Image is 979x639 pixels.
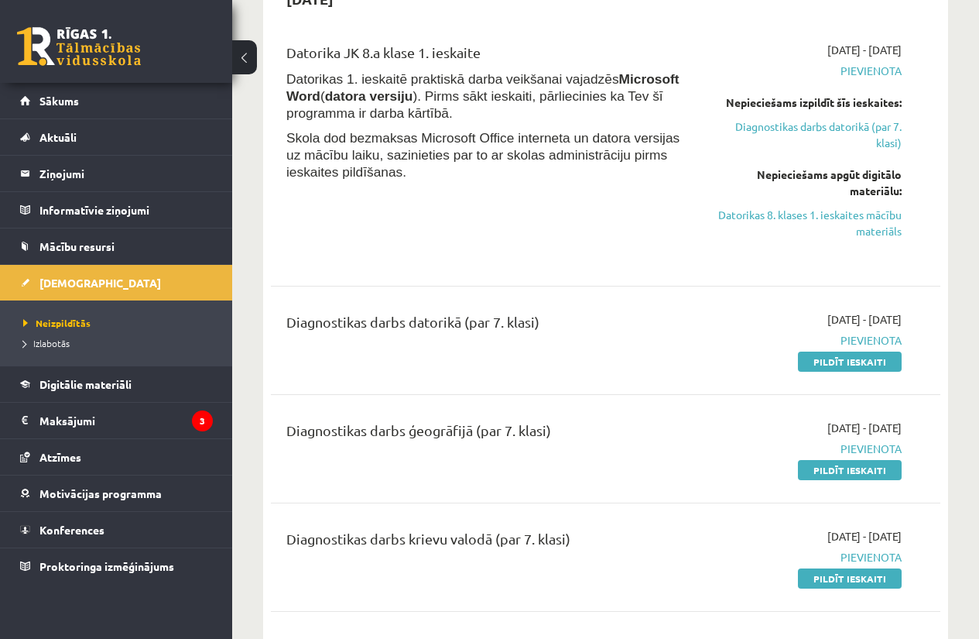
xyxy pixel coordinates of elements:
span: Pievienota [712,549,902,565]
a: Diagnostikas darbs datorikā (par 7. klasi) [712,119,902,151]
span: Motivācijas programma [39,486,162,500]
a: Digitālie materiāli [20,366,213,402]
span: Aktuāli [39,130,77,144]
a: Mācību resursi [20,228,213,264]
span: Proktoringa izmēģinājums [39,559,174,573]
legend: Maksājumi [39,403,213,438]
a: Neizpildītās [23,316,217,330]
div: Datorika JK 8.a klase 1. ieskaite [286,42,689,70]
span: [DATE] - [DATE] [827,311,902,328]
legend: Ziņojumi [39,156,213,191]
span: [DATE] - [DATE] [827,528,902,545]
span: [DATE] - [DATE] [827,420,902,436]
div: Diagnostikas darbs ģeogrāfijā (par 7. klasi) [286,420,689,448]
a: Pildīt ieskaiti [798,460,902,480]
a: Informatīvie ziņojumi [20,192,213,228]
legend: Informatīvie ziņojumi [39,192,213,228]
a: Konferences [20,512,213,548]
span: Mācību resursi [39,239,115,253]
a: Ziņojumi [20,156,213,191]
i: 3 [192,411,213,431]
a: Datorikas 8. klases 1. ieskaites mācību materiāls [712,207,902,239]
span: Skola dod bezmaksas Microsoft Office interneta un datora versijas uz mācību laiku, sazinieties pa... [286,130,679,180]
div: Nepieciešams izpildīt šīs ieskaites: [712,94,902,111]
span: Neizpildītās [23,317,91,329]
a: Izlabotās [23,336,217,350]
span: Datorikas 1. ieskaitē praktiskā darba veikšanai vajadzēs ( ). Pirms sākt ieskaiti, pārliecinies k... [286,71,679,121]
a: Aktuāli [20,119,213,155]
div: Diagnostikas darbs datorikā (par 7. klasi) [286,311,689,340]
b: datora versiju [325,88,413,104]
span: [DEMOGRAPHIC_DATA] [39,276,161,290]
span: Pievienota [712,441,902,457]
span: [DATE] - [DATE] [827,42,902,58]
a: Sākums [20,83,213,119]
a: Proktoringa izmēģinājums [20,548,213,584]
span: Pievienota [712,63,902,79]
a: Pildīt ieskaiti [798,569,902,589]
b: Microsoft Word [286,71,679,104]
a: Motivācijas programma [20,476,213,511]
span: Digitālie materiāli [39,377,132,391]
span: Pievienota [712,332,902,349]
div: Nepieciešams apgūt digitālo materiālu: [712,167,902,199]
span: Konferences [39,523,104,537]
span: Sākums [39,94,79,108]
span: Izlabotās [23,337,70,349]
div: Diagnostikas darbs krievu valodā (par 7. klasi) [286,528,689,557]
a: [DEMOGRAPHIC_DATA] [20,265,213,301]
a: Pildīt ieskaiti [798,352,902,372]
span: Atzīmes [39,450,81,464]
a: Maksājumi3 [20,403,213,438]
a: Rīgas 1. Tālmācības vidusskola [17,27,141,66]
a: Atzīmes [20,439,213,475]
